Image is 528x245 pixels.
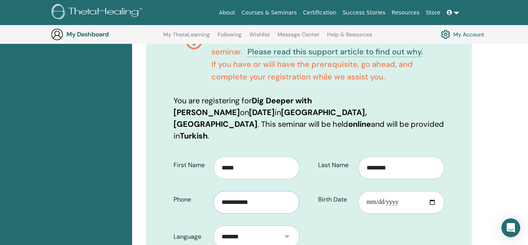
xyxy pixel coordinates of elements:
label: Phone [168,192,214,207]
a: Help & Resources [327,31,372,44]
label: First Name [168,158,214,173]
img: logo.png [52,4,145,22]
a: Certification [300,5,339,20]
a: Following [218,31,242,44]
a: Message Center [277,31,319,44]
a: Store [423,5,444,20]
label: Birth Date [312,192,358,207]
a: Courses & Seminars [238,5,300,20]
b: online [348,119,371,129]
img: cog.svg [441,28,450,41]
img: generic-user-icon.jpg [51,28,63,41]
div: Open Intercom Messenger [501,218,520,237]
p: You are registering for on in . This seminar will be held and will be provided in . [174,95,444,142]
a: Wishlist [249,31,270,44]
span: If you have or will have the prerequisite, go ahead, and complete your registration while we assi... [211,59,413,82]
b: Turkish [180,131,208,141]
h3: My Dashboard [66,31,145,38]
a: My Account [441,28,484,41]
b: [GEOGRAPHIC_DATA], [GEOGRAPHIC_DATA] [174,107,367,129]
b: [DATE] [249,107,275,117]
a: About [216,5,238,20]
a: Success Stories [340,5,388,20]
a: Resources [388,5,423,20]
label: Language [168,229,214,244]
a: Please read this support article to find out why. [247,47,423,57]
b: Dig Deeper with [PERSON_NAME] [174,95,312,117]
label: Last Name [312,158,358,173]
span: It appears you are missing prerequisites to attend this seminar. [211,34,412,57]
a: My ThetaLearning [163,31,210,44]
